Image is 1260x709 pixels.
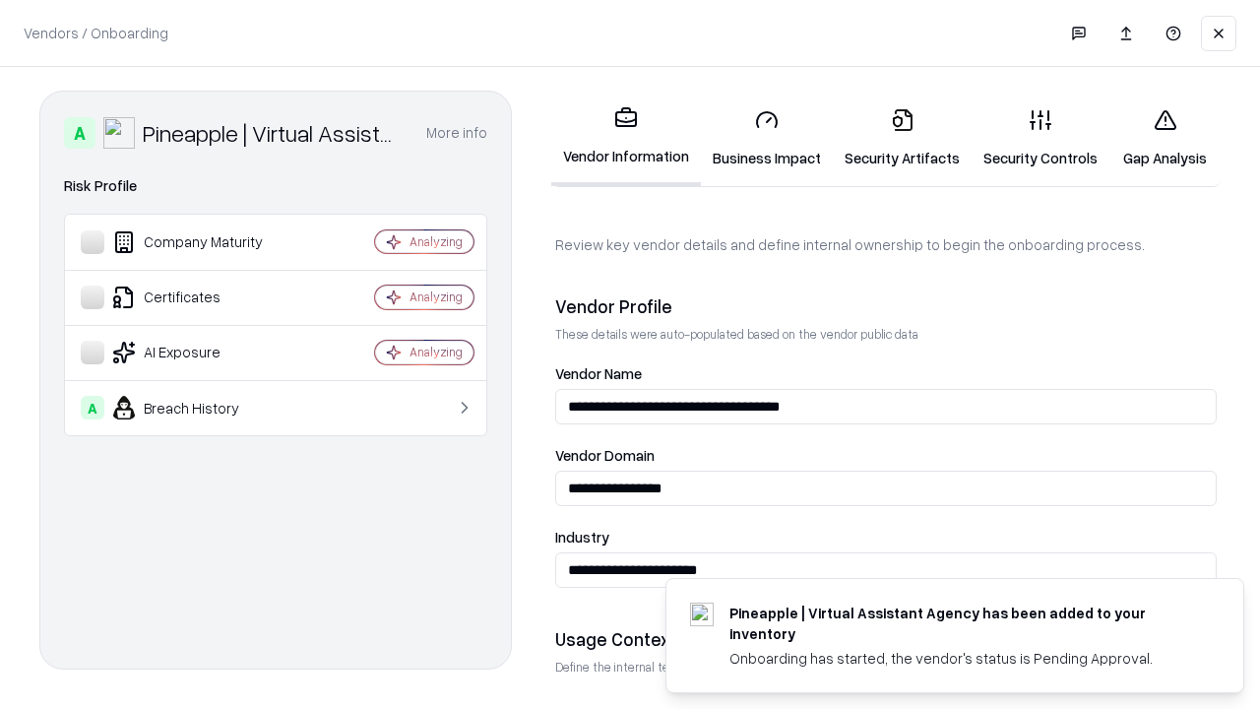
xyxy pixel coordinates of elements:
a: Business Impact [701,93,833,184]
div: Breach History [81,396,316,419]
div: A [64,117,95,149]
div: AI Exposure [81,341,316,364]
label: Vendor Domain [555,448,1217,463]
label: Industry [555,530,1217,545]
a: Vendor Information [551,91,701,186]
div: A [81,396,104,419]
p: Define the internal team and reason for using this vendor. This helps assess business relevance a... [555,659,1217,676]
div: Pineapple | Virtual Assistant Agency [143,117,403,149]
div: Vendor Profile [555,294,1217,318]
div: Analyzing [409,233,463,250]
img: trypineapple.com [690,603,714,626]
label: Vendor Name [555,366,1217,381]
button: More info [426,115,487,151]
a: Gap Analysis [1109,93,1221,184]
div: Onboarding has started, the vendor's status is Pending Approval. [729,648,1196,669]
div: Risk Profile [64,174,487,198]
img: Pineapple | Virtual Assistant Agency [103,117,135,149]
p: Vendors / Onboarding [24,23,168,43]
div: Company Maturity [81,230,316,254]
div: Pineapple | Virtual Assistant Agency has been added to your inventory [729,603,1196,644]
p: These details were auto-populated based on the vendor public data [555,326,1217,343]
div: Usage Context [555,627,1217,651]
a: Security Controls [972,93,1109,184]
p: Review key vendor details and define internal ownership to begin the onboarding process. [555,234,1217,255]
div: Analyzing [409,344,463,360]
div: Certificates [81,286,316,309]
div: Analyzing [409,289,463,305]
a: Security Artifacts [833,93,972,184]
